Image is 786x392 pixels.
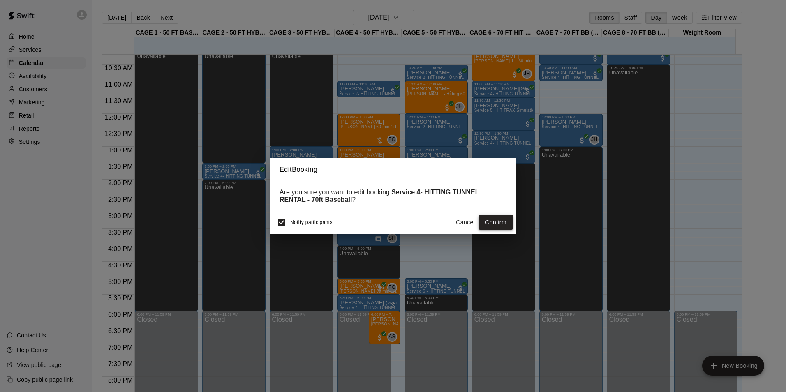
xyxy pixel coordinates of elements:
span: Notify participants [290,219,333,225]
h2: Edit Booking [270,158,516,182]
strong: Service 4- HITTING TUNNEL RENTAL - 70ft Baseball [280,189,479,203]
button: Cancel [452,215,479,230]
button: Confirm [479,215,513,230]
div: Are you sure you want to edit booking ? [280,189,506,203]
